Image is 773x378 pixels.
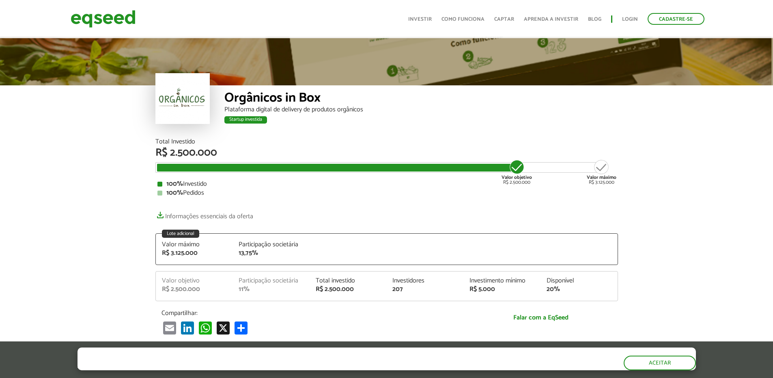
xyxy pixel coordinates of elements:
[179,321,196,335] a: LinkedIn
[408,17,432,22] a: Investir
[162,250,227,256] div: R$ 3.125.000
[239,241,304,248] div: Participação societária
[392,278,457,284] div: Investidores
[470,309,612,326] a: Falar com a EqSeed
[239,278,304,284] div: Participação societária
[239,286,304,293] div: 11%
[155,148,618,158] div: R$ 2.500.000
[547,286,612,293] div: 20%
[502,159,532,185] div: R$ 2.500.000
[316,278,381,284] div: Total investido
[155,139,618,145] div: Total Investido
[587,174,616,181] strong: Valor máximo
[197,321,213,335] a: WhatsApp
[224,91,618,106] div: Orgânicos in Box
[215,321,231,335] a: X
[547,278,612,284] div: Disponível
[162,230,199,238] div: Lote adicional
[502,174,532,181] strong: Valor objetivo
[166,178,183,189] strong: 100%
[161,309,458,317] p: Compartilhar:
[587,159,616,185] div: R$ 3.125.000
[155,209,253,220] a: Informações essenciais da oferta
[316,286,381,293] div: R$ 2.500.000
[161,321,178,335] a: Email
[622,17,638,22] a: Login
[162,278,227,284] div: Valor objetivo
[162,286,227,293] div: R$ 2.500.000
[469,278,534,284] div: Investimento mínimo
[392,286,457,293] div: 207
[224,116,267,124] div: Startup investida
[494,17,514,22] a: Captar
[157,181,616,187] div: Investido
[78,362,371,370] p: Ao clicar em "aceitar", você aceita nossa .
[166,187,183,198] strong: 100%
[233,321,249,335] a: Compartilhar
[157,190,616,196] div: Pedidos
[224,106,618,113] div: Plataforma digital de delivery de produtos orgânicos
[71,8,136,30] img: EqSeed
[239,250,304,256] div: 13,75%
[441,17,484,22] a: Como funciona
[162,241,227,248] div: Valor máximo
[588,17,601,22] a: Blog
[648,13,704,25] a: Cadastre-se
[469,286,534,293] div: R$ 5.000
[624,356,696,370] button: Aceitar
[185,363,278,370] a: política de privacidade e de cookies
[524,17,578,22] a: Aprenda a investir
[78,348,371,360] h5: O site da EqSeed utiliza cookies para melhorar sua navegação.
